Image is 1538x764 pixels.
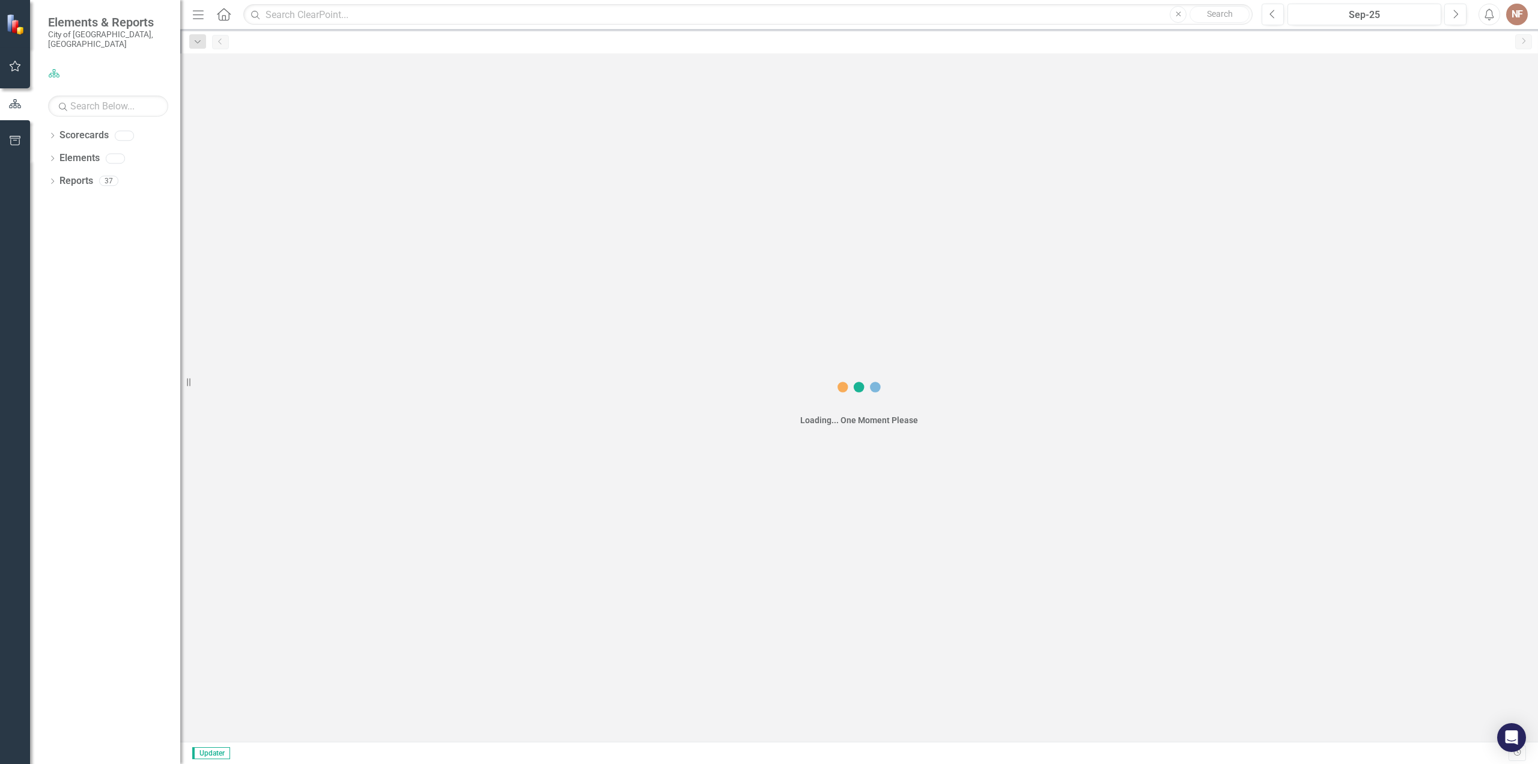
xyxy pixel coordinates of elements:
[243,4,1253,25] input: Search ClearPoint...
[1207,9,1233,19] span: Search
[48,96,168,117] input: Search Below...
[59,129,109,142] a: Scorecards
[1190,6,1250,23] button: Search
[1497,723,1526,752] div: Open Intercom Messenger
[1287,4,1441,25] button: Sep-25
[5,13,28,35] img: ClearPoint Strategy
[48,15,168,29] span: Elements & Reports
[1292,8,1437,22] div: Sep-25
[800,414,918,426] div: Loading... One Moment Please
[99,176,118,186] div: 37
[59,174,93,188] a: Reports
[1506,4,1528,25] button: NF
[192,747,230,759] span: Updater
[59,151,100,165] a: Elements
[48,29,168,49] small: City of [GEOGRAPHIC_DATA], [GEOGRAPHIC_DATA]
